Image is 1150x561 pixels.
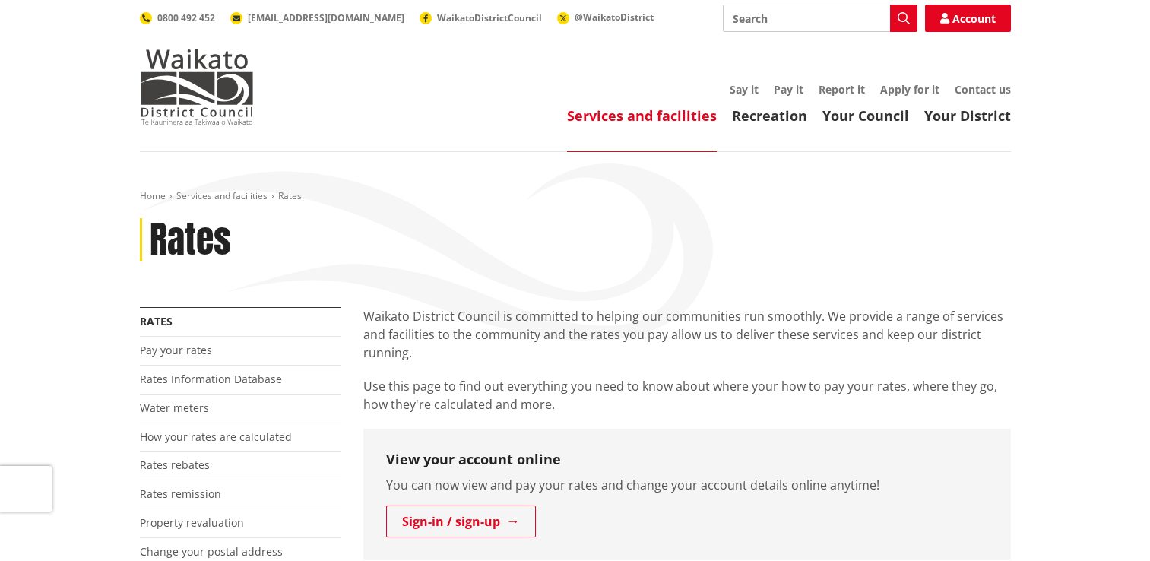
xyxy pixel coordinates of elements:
[437,11,542,24] span: WaikatoDistrictCouncil
[567,106,717,125] a: Services and facilities
[925,5,1011,32] a: Account
[557,11,654,24] a: @WaikatoDistrict
[140,487,221,501] a: Rates remission
[230,11,404,24] a: [EMAIL_ADDRESS][DOMAIN_NAME]
[575,11,654,24] span: @WaikatoDistrict
[386,476,988,494] p: You can now view and pay your rates and change your account details online anytime!
[278,189,302,202] span: Rates
[140,401,209,415] a: Water meters
[880,82,939,97] a: Apply for it
[774,82,803,97] a: Pay it
[140,372,282,386] a: Rates Information Database
[819,82,865,97] a: Report it
[363,307,1011,362] p: Waikato District Council is committed to helping our communities run smoothly. We provide a range...
[140,458,210,472] a: Rates rebates
[176,189,268,202] a: Services and facilities
[386,506,536,537] a: Sign-in / sign-up
[730,82,759,97] a: Say it
[157,11,215,24] span: 0800 492 452
[140,515,244,530] a: Property revaluation
[732,106,807,125] a: Recreation
[140,189,166,202] a: Home
[363,377,1011,414] p: Use this page to find out everything you need to know about where your how to pay your rates, whe...
[723,5,917,32] input: Search input
[140,190,1011,203] nav: breadcrumb
[140,429,292,444] a: How your rates are calculated
[140,544,283,559] a: Change your postal address
[386,452,988,468] h3: View your account online
[822,106,909,125] a: Your Council
[248,11,404,24] span: [EMAIL_ADDRESS][DOMAIN_NAME]
[140,11,215,24] a: 0800 492 452
[955,82,1011,97] a: Contact us
[150,218,231,262] h1: Rates
[140,49,254,125] img: Waikato District Council - Te Kaunihera aa Takiwaa o Waikato
[420,11,542,24] a: WaikatoDistrictCouncil
[140,343,212,357] a: Pay your rates
[140,314,173,328] a: Rates
[924,106,1011,125] a: Your District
